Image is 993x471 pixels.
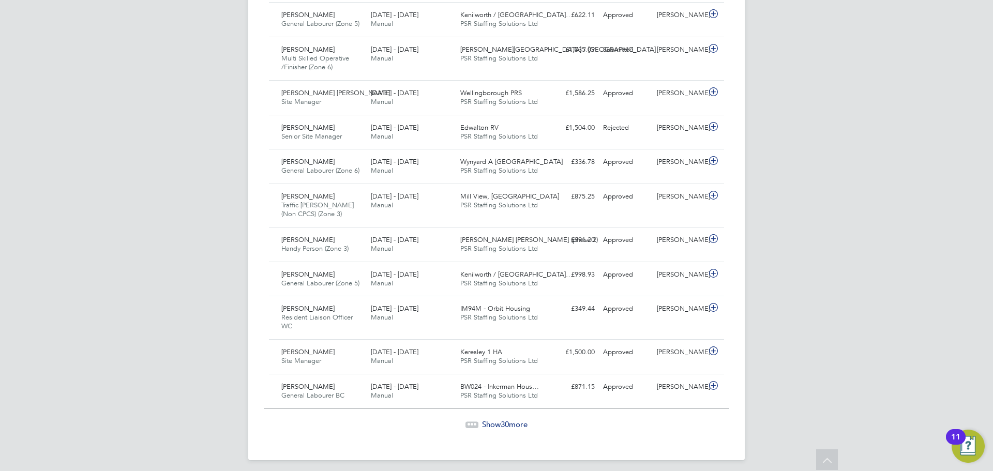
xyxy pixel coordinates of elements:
span: General Labourer (Zone 5) [281,279,359,287]
span: [DATE] - [DATE] [371,192,418,201]
div: £349.44 [545,300,599,317]
span: Site Manager [281,356,321,365]
span: [PERSON_NAME] [281,382,335,391]
span: PSR Staffing Solutions Ltd [460,97,538,106]
span: [PERSON_NAME] [281,304,335,313]
span: [PERSON_NAME] [281,192,335,201]
span: Wynyard A [GEOGRAPHIC_DATA] [460,157,563,166]
div: £1,500.00 [545,344,599,361]
div: 11 [951,437,960,450]
span: Manual [371,279,393,287]
span: PSR Staffing Solutions Ltd [460,19,538,28]
div: [PERSON_NAME] [653,154,706,171]
div: [PERSON_NAME] [653,188,706,205]
span: 30 [501,419,509,429]
span: [DATE] - [DATE] [371,382,418,391]
span: BW024 - Inkerman Hous… [460,382,539,391]
span: PSR Staffing Solutions Ltd [460,279,538,287]
div: [PERSON_NAME] [653,41,706,58]
span: [DATE] - [DATE] [371,123,418,132]
span: Manual [371,54,393,63]
span: [DATE] - [DATE] [371,270,418,279]
div: Approved [599,85,653,102]
div: Approved [599,378,653,396]
span: PSR Staffing Solutions Ltd [460,54,538,63]
div: £1,035.09 [545,41,599,58]
span: General Labourer BC [281,391,344,400]
span: Handy Person (Zone 3) [281,244,349,253]
span: [PERSON_NAME][GEOGRAPHIC_DATA] / [GEOGRAPHIC_DATA] [460,45,656,54]
div: Rejected [599,119,653,136]
span: PSR Staffing Solutions Ltd [460,356,538,365]
span: Mill View, [GEOGRAPHIC_DATA] [460,192,559,201]
div: £1,504.00 [545,119,599,136]
span: [PERSON_NAME] [281,10,335,19]
span: PSR Staffing Solutions Ltd [460,391,538,400]
span: Show more [482,419,528,429]
span: [PERSON_NAME] [281,347,335,356]
div: Approved [599,188,653,205]
span: PSR Staffing Solutions Ltd [460,166,538,175]
span: [PERSON_NAME] [281,157,335,166]
span: Manual [371,19,393,28]
span: [DATE] - [DATE] [371,10,418,19]
div: Submitted [599,41,653,58]
span: PSR Staffing Solutions Ltd [460,132,538,141]
span: Manual [371,201,393,209]
span: [DATE] - [DATE] [371,88,418,97]
span: [PERSON_NAME] [PERSON_NAME] [281,88,390,97]
span: [PERSON_NAME] [PERSON_NAME] (phase 2) [460,235,598,244]
span: PSR Staffing Solutions Ltd [460,201,538,209]
div: £871.15 [545,378,599,396]
div: [PERSON_NAME] [653,266,706,283]
div: Approved [599,232,653,249]
span: PSR Staffing Solutions Ltd [460,313,538,322]
span: Manual [371,313,393,322]
span: Multi Skilled Operative /Finisher (Zone 6) [281,54,349,71]
span: Traffic [PERSON_NAME] (Non CPCS) (Zone 3) [281,201,354,218]
div: [PERSON_NAME] [653,344,706,361]
div: £622.11 [545,7,599,24]
span: Manual [371,391,393,400]
div: Approved [599,7,653,24]
div: [PERSON_NAME] [653,378,706,396]
span: [PERSON_NAME] [281,270,335,279]
div: Approved [599,154,653,171]
span: PSR Staffing Solutions Ltd [460,244,538,253]
div: [PERSON_NAME] [653,232,706,249]
span: [PERSON_NAME] [281,45,335,54]
span: General Labourer (Zone 5) [281,19,359,28]
span: Manual [371,132,393,141]
div: £1,586.25 [545,85,599,102]
span: [DATE] - [DATE] [371,235,418,244]
span: General Labourer (Zone 6) [281,166,359,175]
span: [PERSON_NAME] [281,123,335,132]
div: £998.93 [545,266,599,283]
span: IM94M - Orbit Housing [460,304,530,313]
span: Manual [371,166,393,175]
span: [DATE] - [DATE] [371,304,418,313]
span: Manual [371,97,393,106]
span: Manual [371,356,393,365]
span: Resident Liaison Officer WC [281,313,353,330]
span: [DATE] - [DATE] [371,347,418,356]
div: [PERSON_NAME] [653,119,706,136]
span: Senior Site Manager [281,132,342,141]
span: Kenilworth / [GEOGRAPHIC_DATA]… [460,10,573,19]
div: [PERSON_NAME] [653,7,706,24]
button: Open Resource Center, 11 new notifications [952,430,985,463]
span: [DATE] - [DATE] [371,45,418,54]
span: Keresley 1 HA [460,347,502,356]
span: Kenilworth / [GEOGRAPHIC_DATA]… [460,270,573,279]
span: [DATE] - [DATE] [371,157,418,166]
span: Manual [371,244,393,253]
div: £336.78 [545,154,599,171]
div: [PERSON_NAME] [653,85,706,102]
div: £875.25 [545,188,599,205]
div: [PERSON_NAME] [653,300,706,317]
div: Approved [599,266,653,283]
div: £991.20 [545,232,599,249]
span: Wellingborough PRS [460,88,522,97]
div: Approved [599,344,653,361]
span: [PERSON_NAME] [281,235,335,244]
